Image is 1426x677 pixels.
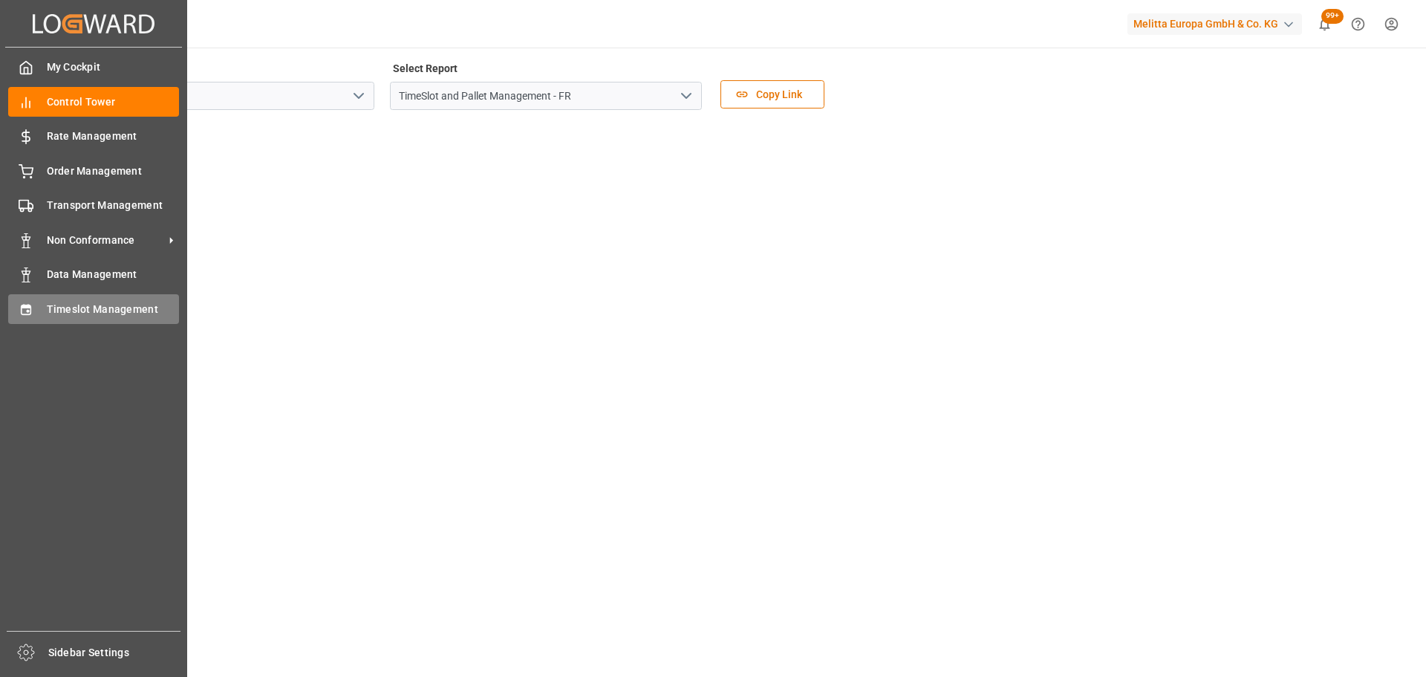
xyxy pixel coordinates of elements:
[347,85,369,108] button: open menu
[8,122,179,151] a: Rate Management
[1127,13,1302,35] div: Melitta Europa GmbH & Co. KG
[47,163,180,179] span: Order Management
[1321,9,1344,24] span: 99+
[8,53,179,82] a: My Cockpit
[62,82,374,110] input: Type to search/select
[749,87,810,103] span: Copy Link
[8,260,179,289] a: Data Management
[720,80,824,108] button: Copy Link
[1308,7,1341,41] button: show 100 new notifications
[8,87,179,116] a: Control Tower
[1341,7,1375,41] button: Help Center
[47,302,180,317] span: Timeslot Management
[47,59,180,75] span: My Cockpit
[390,58,460,79] label: Select Report
[47,233,164,248] span: Non Conformance
[674,85,697,108] button: open menu
[8,294,179,323] a: Timeslot Management
[47,94,180,110] span: Control Tower
[47,129,180,144] span: Rate Management
[47,267,180,282] span: Data Management
[1127,10,1308,38] button: Melitta Europa GmbH & Co. KG
[47,198,180,213] span: Transport Management
[8,191,179,220] a: Transport Management
[48,645,181,661] span: Sidebar Settings
[390,82,702,110] input: Type to search/select
[8,156,179,185] a: Order Management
